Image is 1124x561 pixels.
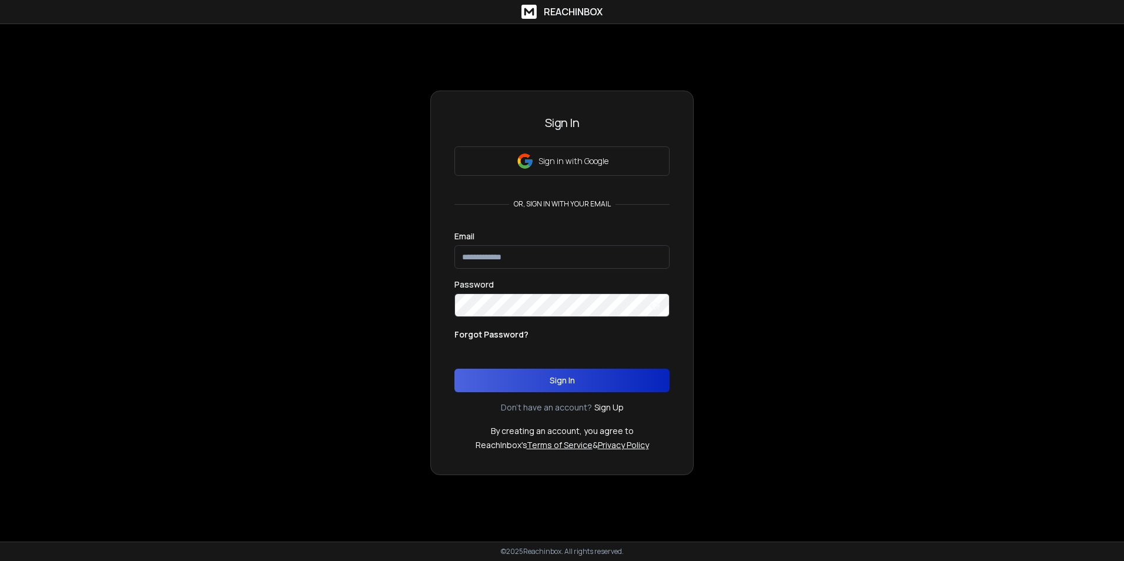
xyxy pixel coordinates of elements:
[454,232,474,241] label: Email
[454,280,494,289] label: Password
[454,369,670,392] button: Sign In
[454,146,670,176] button: Sign in with Google
[521,5,603,19] a: ReachInbox
[476,439,649,451] p: ReachInbox's &
[544,5,603,19] h1: ReachInbox
[598,439,649,450] a: Privacy Policy
[509,199,615,209] p: or, sign in with your email
[594,402,624,413] a: Sign Up
[501,402,592,413] p: Don't have an account?
[538,155,608,167] p: Sign in with Google
[527,439,593,450] a: Terms of Service
[501,547,624,556] p: © 2025 Reachinbox. All rights reserved.
[454,115,670,131] h3: Sign In
[454,329,528,340] p: Forgot Password?
[491,425,634,437] p: By creating an account, you agree to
